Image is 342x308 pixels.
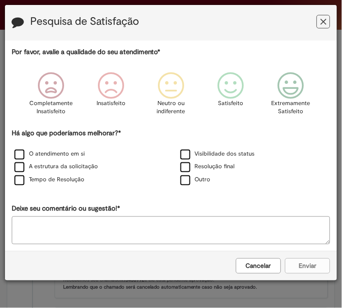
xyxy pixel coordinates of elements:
[14,162,98,171] label: A estrutura da solicitação
[263,65,320,127] div: Extremamente Satisfeito
[30,16,139,28] label: Pesquisa de Satisfação
[12,129,330,187] div: Há algo que poderíamos melhorar?*
[236,258,281,274] button: Cancelar
[142,65,199,127] div: Neutro ou indiferente
[14,150,85,158] label: O atendimento em si
[29,99,73,116] p: Completamente Insatisfeito
[12,47,160,57] label: Por favor, avalie a qualidade do seu atendimento*
[22,65,79,127] div: Completamente Insatisfeito
[14,175,84,184] label: Tempo de Resolução
[82,65,139,127] div: Insatisfeito
[149,99,193,116] p: Neutro ou indiferente
[12,204,120,214] label: Deixe seu comentário ou sugestão!*
[218,99,244,108] p: Satisfeito
[180,175,211,184] label: Outro
[97,99,125,108] p: Insatisfeito
[269,99,313,116] p: Extremamente Satisfeito
[180,162,235,171] label: Resolução final
[203,65,260,127] div: Satisfeito
[180,150,255,158] label: Visibilidade dos status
